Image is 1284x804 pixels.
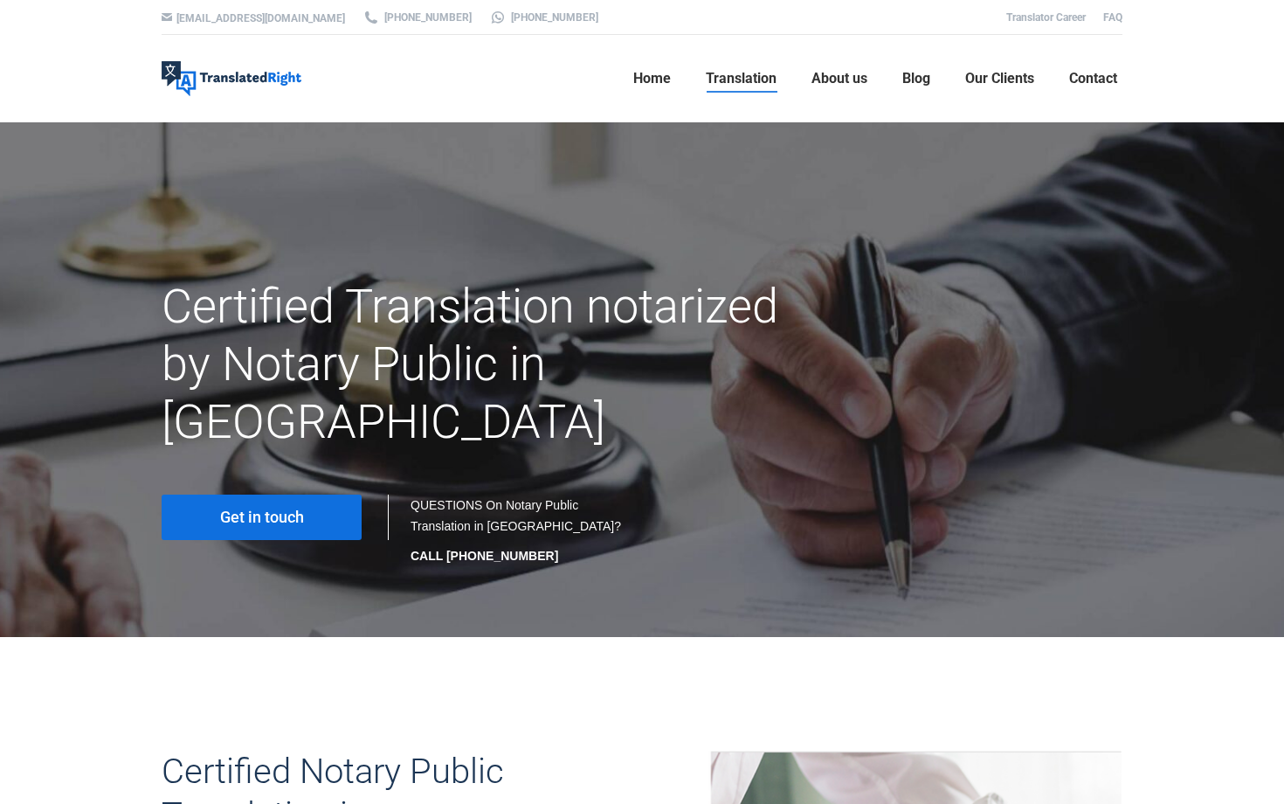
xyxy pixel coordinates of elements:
a: [PHONE_NUMBER] [489,10,598,25]
span: Contact [1069,70,1117,87]
a: [PHONE_NUMBER] [362,10,472,25]
a: Our Clients [960,51,1039,107]
strong: CALL [PHONE_NUMBER] [411,549,558,563]
h1: Certified Translation notarized by Notary Public in [GEOGRAPHIC_DATA] [162,278,793,451]
div: QUESTIONS On Notary Public Translation in [GEOGRAPHIC_DATA]? [411,495,625,566]
img: Translated Right [162,61,301,96]
span: Home [633,70,671,87]
span: Our Clients [965,70,1034,87]
a: Contact [1064,51,1122,107]
a: Translation [701,51,782,107]
a: Get in touch [162,495,362,540]
span: About us [811,70,867,87]
span: Translation [706,70,777,87]
a: FAQ [1103,11,1122,24]
a: Translator Career [1006,11,1086,24]
a: Home [628,51,676,107]
a: About us [806,51,873,107]
span: Get in touch [220,509,304,526]
a: [EMAIL_ADDRESS][DOMAIN_NAME] [176,12,345,24]
a: Blog [897,51,935,107]
span: Blog [902,70,930,87]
